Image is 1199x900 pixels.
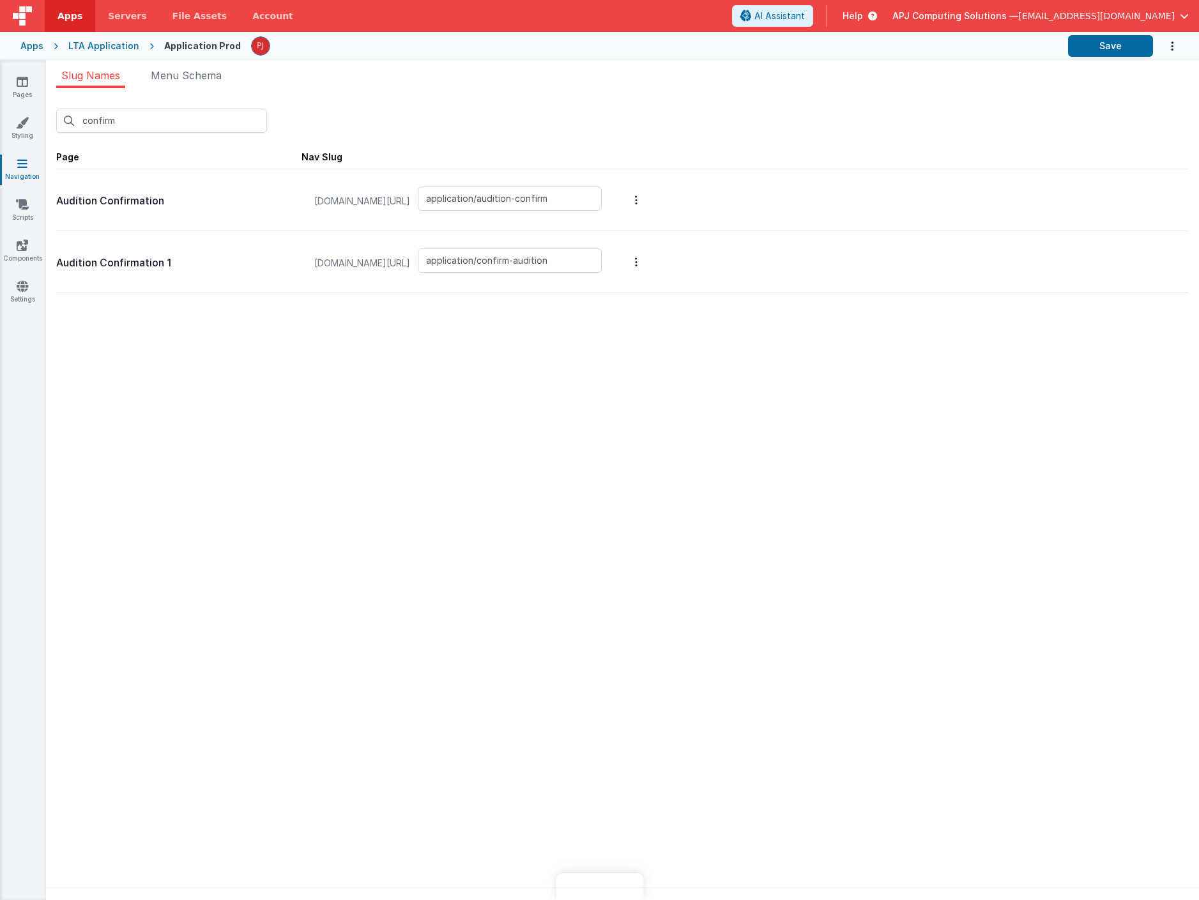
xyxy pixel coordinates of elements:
p: Audition Confirmation 1 [56,254,302,272]
div: Apps [20,40,43,52]
iframe: Marker.io feedback button [556,873,643,900]
span: [DOMAIN_NAME][URL] [307,177,418,225]
button: AI Assistant [732,5,813,27]
span: Help [843,10,863,22]
img: f81e017c3e9c95290887149ca4c44e55 [252,37,270,55]
span: Menu Schema [151,69,222,82]
div: LTA Application [68,40,139,52]
button: Save [1068,35,1153,57]
input: Enter a slug name [418,248,602,273]
button: Options [627,174,645,225]
span: Apps [57,10,82,22]
span: APJ Computing Solutions — [892,10,1018,22]
span: Servers [108,10,146,22]
div: Page [56,151,302,164]
span: AI Assistant [754,10,805,22]
button: Options [627,236,645,287]
p: Audition Confirmation [56,192,302,210]
span: [DOMAIN_NAME][URL] [307,239,418,287]
div: Nav Slug [302,151,342,164]
button: APJ Computing Solutions — [EMAIL_ADDRESS][DOMAIN_NAME] [892,10,1189,22]
button: Options [1153,33,1179,59]
span: Slug Names [61,69,120,82]
input: Search by slug, id, or page name ... [56,109,267,133]
div: Application Prod [164,40,241,52]
input: Enter a slug name [418,187,602,211]
span: [EMAIL_ADDRESS][DOMAIN_NAME] [1018,10,1175,22]
span: File Assets [172,10,227,22]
